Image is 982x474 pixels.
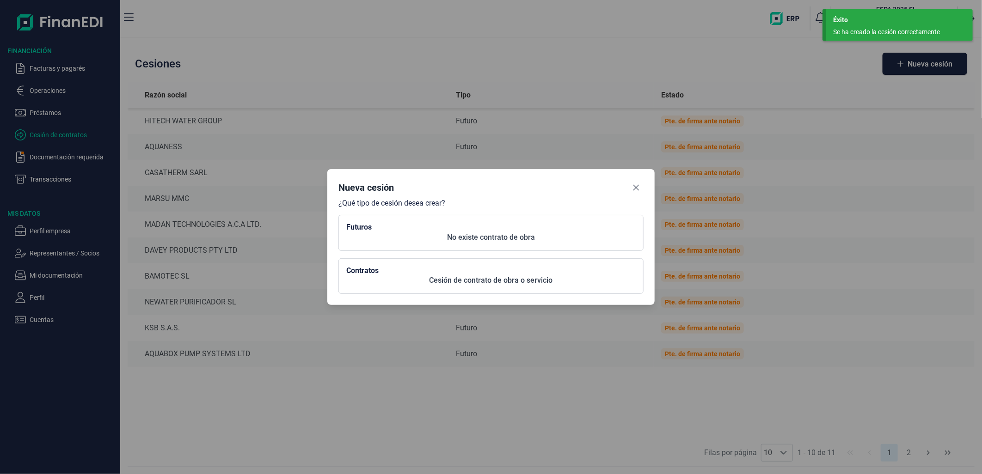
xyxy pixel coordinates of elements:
[346,223,636,231] h2: Futuros
[338,199,644,207] h2: ¿Qué tipo de cesión desea crear?
[629,180,644,195] button: Close
[833,15,966,25] div: Éxito
[346,232,636,243] p: No existe contrato de obra
[338,258,644,294] button: ContratosCesión de contrato de obra o servicio
[346,266,636,275] h2: Contratos
[338,215,644,250] button: FuturosNo existe contrato de obra
[346,275,636,286] p: Cesión de contrato de obra o servicio
[833,27,959,37] div: Se ha creado la cesión correctamente
[338,181,394,194] div: Nueva cesión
